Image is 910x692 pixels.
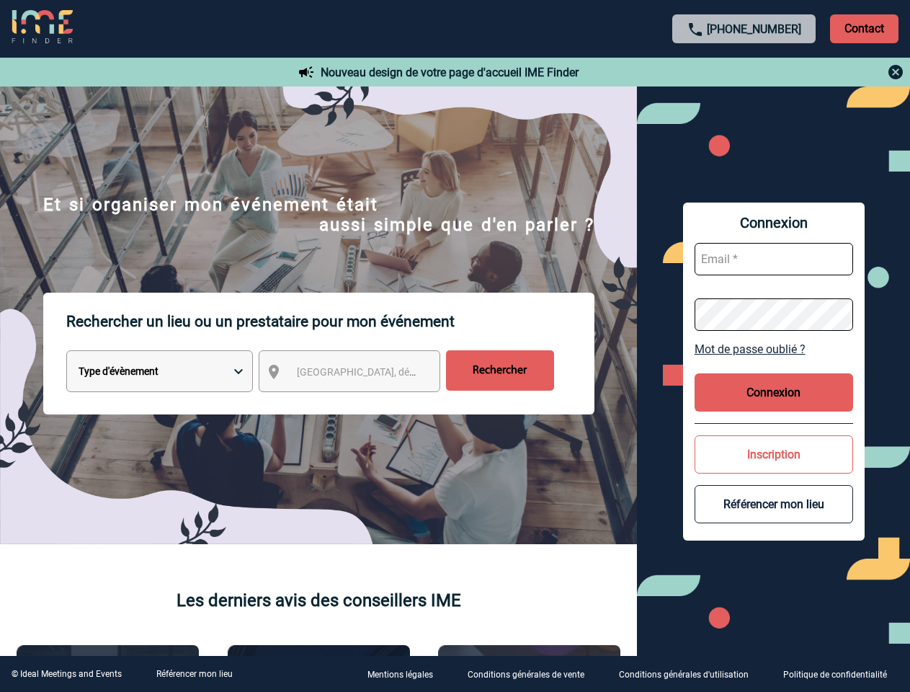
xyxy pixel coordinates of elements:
[456,667,607,681] a: Conditions générales de vente
[468,670,584,680] p: Conditions générales de vente
[695,435,853,474] button: Inscription
[695,214,853,231] span: Connexion
[695,485,853,523] button: Référencer mon lieu
[695,373,853,412] button: Connexion
[66,293,594,350] p: Rechercher un lieu ou un prestataire pour mon événement
[12,669,122,679] div: © Ideal Meetings and Events
[446,350,554,391] input: Rechercher
[356,667,456,681] a: Mentions légales
[707,22,801,36] a: [PHONE_NUMBER]
[695,243,853,275] input: Email *
[783,670,887,680] p: Politique de confidentialité
[367,670,433,680] p: Mentions légales
[156,669,233,679] a: Référencer mon lieu
[830,14,898,43] p: Contact
[297,366,497,378] span: [GEOGRAPHIC_DATA], département, région...
[687,21,704,38] img: call-24-px.png
[619,670,749,680] p: Conditions générales d'utilisation
[695,342,853,356] a: Mot de passe oublié ?
[772,667,910,681] a: Politique de confidentialité
[607,667,772,681] a: Conditions générales d'utilisation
